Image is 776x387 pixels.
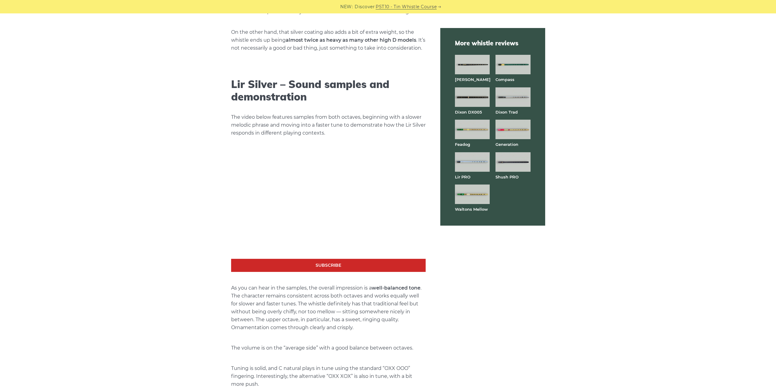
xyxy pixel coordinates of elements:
a: Shush PRO [495,174,519,179]
p: As you can hear in the samples, the overall impression is a . The character remains consistent ac... [231,284,426,332]
img: Dixon DX005 tin whistle full front view [455,87,490,107]
strong: almost twice as heavy as many other high D models [286,37,416,43]
p: The volume is on the “average side” with a good balance between octaves. [231,344,426,352]
p: The video below features samples from both octaves, beginning with a slower melodic phrase and mo... [231,113,426,137]
img: Feadog brass tin whistle full front view [455,120,490,139]
a: Waltons Mellow [455,207,488,212]
img: Shuh PRO tin whistle full front view [495,152,530,172]
span: More whistle reviews [455,39,531,47]
img: Lir PRO aluminum tin whistle full front view [455,152,490,172]
img: Waltons Mellow tin whistle full front view [455,185,490,204]
a: Feadog [455,142,470,147]
img: Generation brass tin whistle full front view [495,120,530,139]
a: Compass [495,77,514,82]
a: [PERSON_NAME] [455,77,491,82]
a: PST10 - Tin Whistle Course [376,3,437,10]
a: Subscribe [231,259,426,272]
h2: Lir Silver – Sound samples and demonstration [231,78,426,103]
span: Discover [355,3,375,10]
a: Generation [495,142,518,147]
p: On the other hand, that silver coating also adds a bit of extra weight, so the whistle ends up be... [231,28,426,52]
a: Dixon DX005 [455,110,482,114]
iframe: Lir "Silver" - Tin Whistle Review & Sound Samples (High D) [231,150,426,259]
a: Lir PRO [455,174,470,179]
strong: well-balanced tone [372,285,420,291]
span: NEW: [340,3,353,10]
a: Dixon Trad [495,110,518,114]
img: Dixon Trad tin whistle full front view [495,87,530,107]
